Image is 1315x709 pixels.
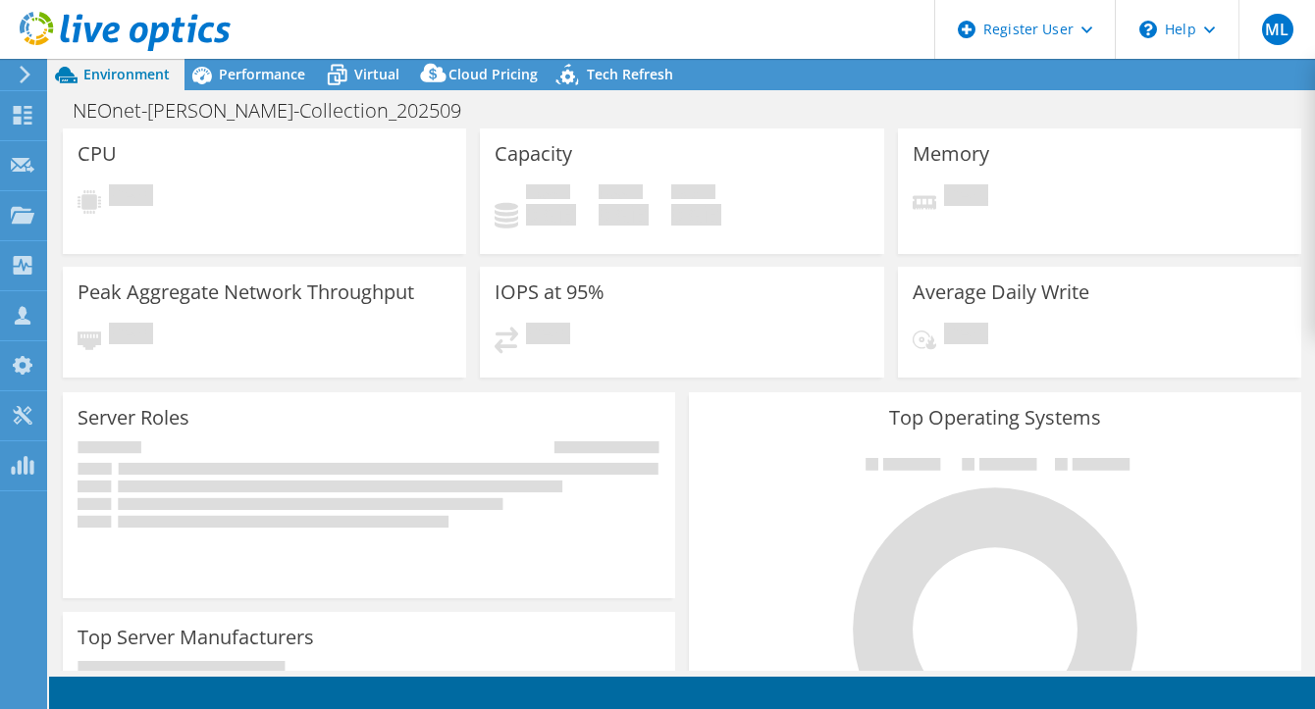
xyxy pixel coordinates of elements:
h3: Top Operating Systems [704,407,1287,429]
h4: 0 GiB [671,204,721,226]
h3: Top Server Manufacturers [78,627,314,648]
span: Pending [109,184,153,211]
span: Cloud Pricing [448,65,538,83]
span: Used [526,184,570,204]
h3: Capacity [495,143,572,165]
h4: 0 GiB [599,204,649,226]
span: Total [671,184,715,204]
h3: Peak Aggregate Network Throughput [78,281,414,303]
h3: CPU [78,143,117,165]
span: Pending [109,323,153,349]
h3: IOPS at 95% [495,281,605,303]
span: Pending [944,184,988,211]
span: Pending [944,323,988,349]
h3: Memory [913,143,989,165]
svg: \n [1139,21,1157,38]
h3: Average Daily Write [913,281,1089,303]
span: Virtual [354,65,399,83]
span: Environment [83,65,170,83]
h4: 0 GiB [526,204,576,226]
span: ML [1262,14,1293,45]
h1: NEOnet-[PERSON_NAME]-Collection_202509 [64,100,492,122]
h3: Server Roles [78,407,189,429]
span: Performance [219,65,305,83]
span: Tech Refresh [587,65,673,83]
span: Pending [526,323,570,349]
span: Free [599,184,643,204]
